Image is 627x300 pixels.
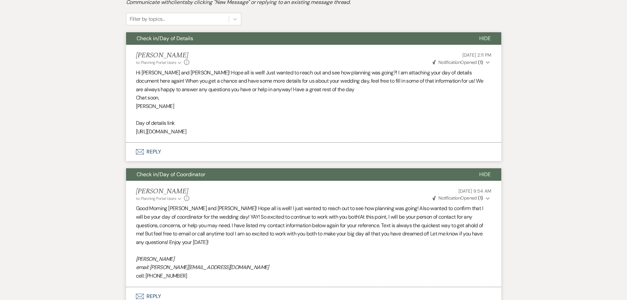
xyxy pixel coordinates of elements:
button: Hide [469,168,501,181]
span: Hi [PERSON_NAME] and [PERSON_NAME]! Hope all is well! Just wanted to reach out and see how planni... [136,69,483,93]
p: [URL][DOMAIN_NAME] [136,127,491,136]
span: At this point, I will be your person of contact for any questions, concerns, or help you may need... [136,213,483,246]
button: Check in/Day of Coordinator [126,168,469,181]
button: Check in/Day of Details [126,32,469,45]
button: to: Planning Portal Users [136,60,183,66]
span: Chat soon, [136,94,159,101]
span: Hide [479,171,491,178]
em: [PERSON_NAME] [136,256,174,262]
span: [DATE] 2:11 PM [462,52,491,58]
span: [DATE] 9:54 AM [458,188,491,194]
button: NotificationOpened (1) [431,59,491,66]
span: to: Planning Portal Users [136,60,176,65]
button: to: Planning Portal Users [136,196,183,202]
span: Check in/Day of Coordinator [137,171,205,178]
h5: [PERSON_NAME] [136,51,190,60]
span: to: Planning Portal Users [136,196,176,201]
span: [PERSON_NAME] [136,103,174,110]
span: Opened [432,195,483,201]
p: cell: [PHONE_NUMBER] [136,272,491,280]
div: Filter by topics... [130,15,165,23]
em: email: [PERSON_NAME][EMAIL_ADDRESS][DOMAIN_NAME] [136,264,269,271]
span: Opened [432,59,483,65]
button: Hide [469,32,501,45]
span: Day of details link [136,120,175,126]
h5: [PERSON_NAME] [136,187,190,196]
p: Good Morning [PERSON_NAME] and [PERSON_NAME]! Hope all is well! I just wanted to reach out to see... [136,204,491,246]
span: Notification [438,195,460,201]
span: Check in/Day of Details [137,35,193,42]
span: Hide [479,35,491,42]
strong: ( 1 ) [478,59,483,65]
button: Reply [126,143,501,161]
strong: ( 1 ) [478,195,483,201]
button: NotificationOpened (1) [431,195,491,202]
span: Notification [438,59,460,65]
